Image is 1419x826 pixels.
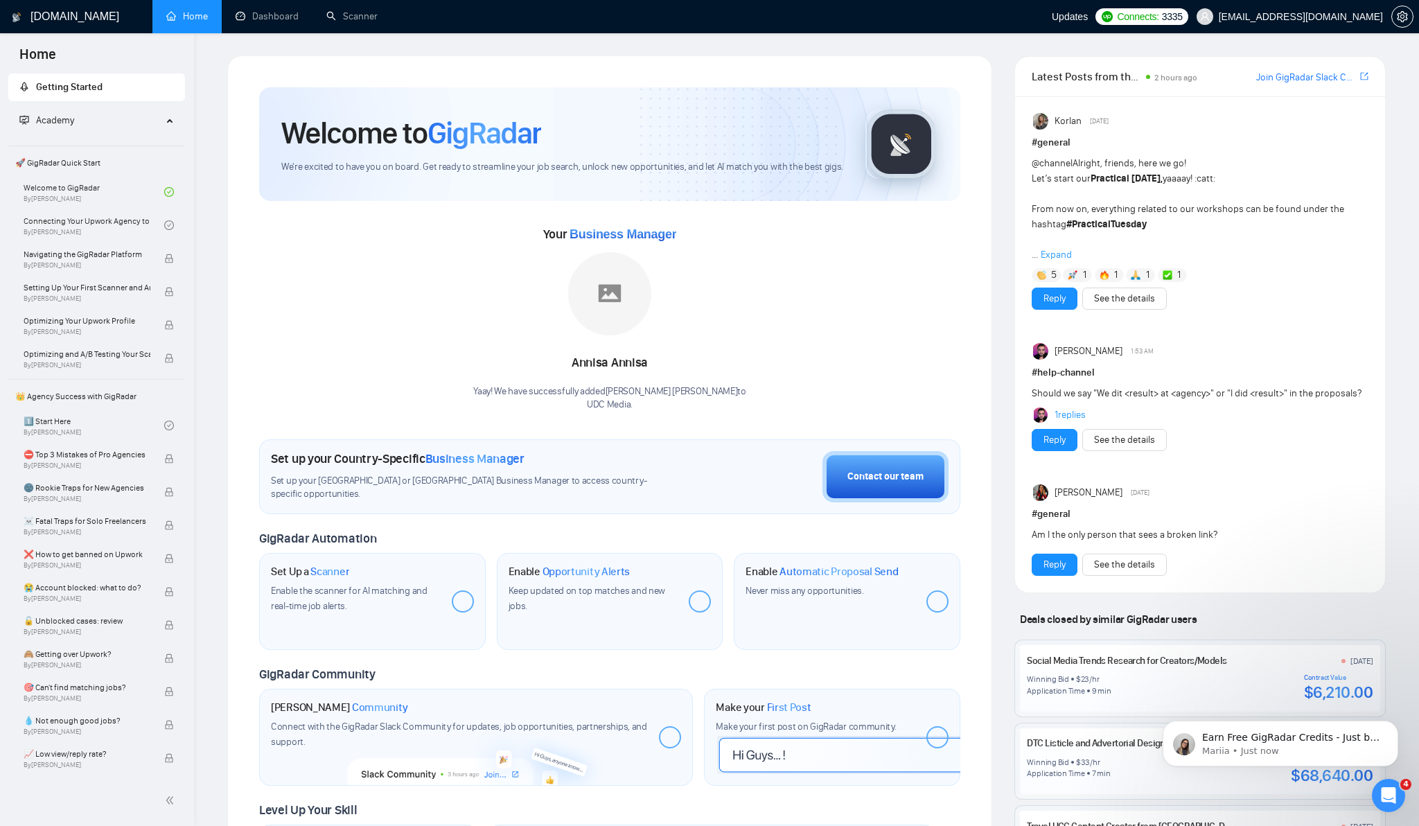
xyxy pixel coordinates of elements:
[19,115,29,125] span: fund-projection-screen
[24,481,150,495] span: 🌚 Rookie Traps for New Agencies
[1391,11,1413,22] a: setting
[281,161,843,174] span: We're excited to have you on board. Get ready to streamline your job search, unlock new opportuni...
[19,114,74,126] span: Academy
[24,410,164,441] a: 1️⃣ Start HereBy[PERSON_NAME]
[1014,607,1202,631] span: Deals closed by similar GigRadar users
[164,587,174,597] span: lock
[1092,768,1111,779] div: 7 min
[164,320,174,330] span: lock
[8,73,185,101] li: Getting Started
[1081,674,1090,685] div: 23
[24,328,150,336] span: By [PERSON_NAME]
[1032,157,1073,169] span: @channel
[1051,268,1057,282] span: 5
[236,10,299,22] a: dashboardDashboard
[24,728,150,736] span: By [PERSON_NAME]
[746,585,863,597] span: Never miss any opportunities.
[1131,270,1140,280] img: 🙏
[164,220,174,230] span: check-circle
[24,581,150,595] span: 😭 Account blocked: what to do?
[1076,674,1081,685] div: $
[271,451,525,466] h1: Set up your Country-Specific
[1090,115,1109,128] span: [DATE]
[1131,345,1154,358] span: 1:53 AM
[271,701,408,714] h1: [PERSON_NAME]
[1360,70,1368,83] a: export
[24,210,164,240] a: Connecting Your Upwork Agency to GigRadarBy[PERSON_NAME]
[543,227,677,242] span: Your
[1027,737,1236,749] a: DTC Listicle and Advertorial Designer and Copywriter
[1032,507,1368,522] h1: # general
[1027,655,1226,667] a: Social Media Trends Research for Creators/Models
[1100,270,1109,280] img: 🔥
[164,620,174,630] span: lock
[1372,779,1405,812] iframe: Intercom live chat
[425,451,525,466] span: Business Manager
[1089,674,1099,685] div: /hr
[1400,779,1411,790] span: 4
[1068,270,1077,280] img: 🚀
[1094,291,1155,306] a: See the details
[10,149,184,177] span: 🚀 GigRadar Quick Start
[1055,344,1122,359] span: [PERSON_NAME]
[509,565,631,579] h1: Enable
[1052,11,1088,22] span: Updates
[271,585,428,612] span: Enable the scanner for AI matching and real-time job alerts.
[822,451,949,502] button: Contact our team
[24,495,150,503] span: By [PERSON_NAME]
[568,252,651,335] img: placeholder.png
[24,528,150,536] span: By [PERSON_NAME]
[1117,9,1158,24] span: Connects:
[164,687,174,696] span: lock
[1094,432,1155,448] a: See the details
[1392,11,1413,22] span: setting
[352,701,408,714] span: Community
[166,10,208,22] a: homeHome
[1032,365,1368,380] h1: # help-channel
[1055,408,1086,422] a: 1replies
[24,628,150,636] span: By [PERSON_NAME]
[716,701,811,714] h1: Make your
[1027,757,1068,768] div: Winning Bid
[347,723,607,785] img: slackcommunity-bg.png
[1162,9,1183,24] span: 3335
[24,714,150,728] span: 💧 Not enough good jobs?
[10,383,184,410] span: 👑 Agency Success with GigRadar
[1200,12,1210,21] span: user
[164,554,174,563] span: lock
[164,353,174,363] span: lock
[473,351,746,375] div: Annisa Annisa
[1032,554,1077,576] button: Reply
[1092,685,1111,696] div: 9 min
[24,747,150,761] span: 📈 Low view/reply rate?
[326,10,378,22] a: searchScanner
[1177,268,1181,282] span: 1
[1091,173,1163,184] strong: Practical [DATE],
[24,448,150,462] span: ⛔ Top 3 Mistakes of Pro Agencies
[24,462,150,470] span: By [PERSON_NAME]
[24,595,150,603] span: By [PERSON_NAME]
[1055,485,1122,500] span: [PERSON_NAME]
[1034,407,1049,423] img: Rodrigo Nask
[60,98,239,112] p: Earn Free GigRadar Credits - Just by Sharing Your Story! 💬 Want more credits for sending proposal...
[1032,387,1361,399] span: Should we say "We dit <result> at <agency>" or "I did <result>" in the proposals?
[164,187,174,197] span: check-circle
[164,720,174,730] span: lock
[24,547,150,561] span: ❌ How to get banned on Upwork
[281,114,541,152] h1: Welcome to
[36,114,74,126] span: Academy
[31,100,53,122] img: Profile image for Mariia
[164,487,174,497] span: lock
[24,561,150,570] span: By [PERSON_NAME]
[24,680,150,694] span: 🎯 Can't find matching jobs?
[1102,11,1113,22] img: upwork-logo.png
[164,454,174,464] span: lock
[164,254,174,263] span: lock
[60,112,239,124] p: Message from Mariia, sent Just now
[1032,68,1142,85] span: Latest Posts from the GigRadar Community
[24,281,150,295] span: Setting Up Your First Scanner and Auto-Bidder
[24,314,150,328] span: Optimizing Your Upwork Profile
[1081,757,1091,768] div: 33
[1090,757,1100,768] div: /hr
[24,694,150,703] span: By [PERSON_NAME]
